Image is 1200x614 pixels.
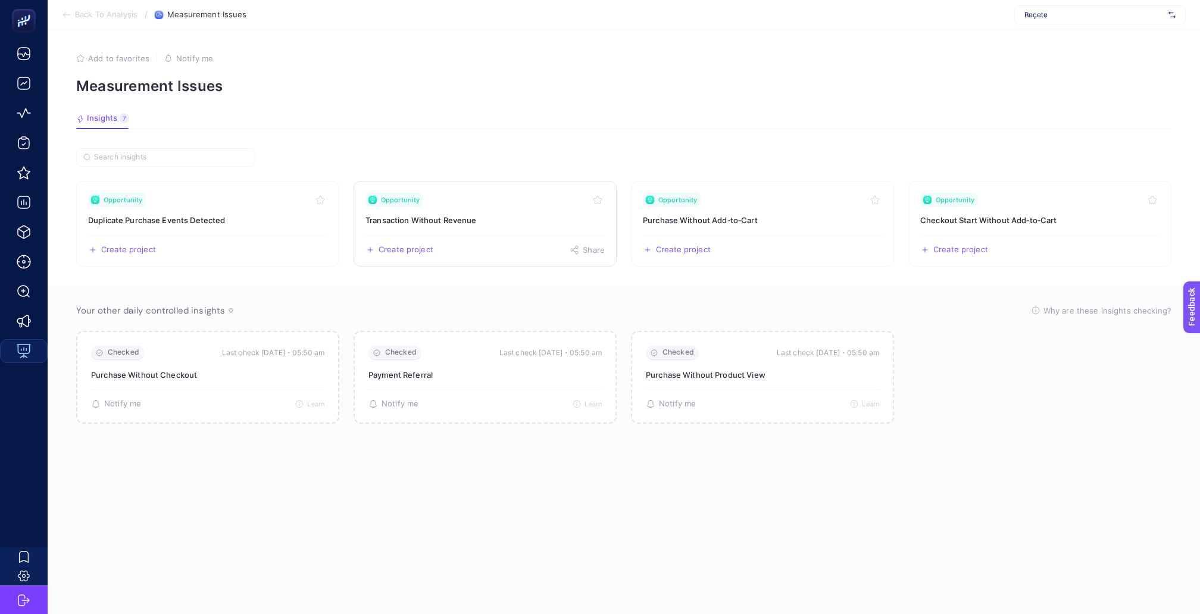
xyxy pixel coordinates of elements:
[7,4,45,13] span: Feedback
[222,347,324,359] time: Last check [DATE]・05:50 am
[295,400,324,408] button: Learn
[104,195,142,205] span: Opportunity
[101,245,156,255] span: Create project
[646,399,696,409] button: Notify me
[88,214,327,226] h3: Insight title
[659,399,696,409] span: Notify me
[646,369,879,380] p: Purchase Without Product View
[499,347,602,359] time: Last check [DATE]・05:50 am
[88,54,149,63] span: Add to favorites
[1024,10,1164,20] span: Reçete
[104,399,141,409] span: Notify me
[585,400,602,408] span: Learn
[313,193,327,207] button: Toggle favorite
[573,400,602,408] button: Learn
[379,245,433,255] span: Create project
[777,347,879,359] time: Last check [DATE]・05:50 am
[354,181,617,267] a: View insight titled
[631,181,894,267] a: View insight titled
[120,114,129,123] div: 7
[365,245,433,255] button: Create a new project based on this insight
[87,114,117,123] span: Insights
[76,331,1171,424] section: Passive Insight Packages
[583,245,605,255] span: Share
[76,305,225,317] span: Your other daily controlled insights
[108,348,139,357] span: Checked
[643,214,882,226] h3: Insight title
[656,245,711,255] span: Create project
[868,193,882,207] button: Toggle favorite
[91,399,141,409] button: Notify me
[94,153,248,162] input: Search
[368,369,602,380] p: Payment Referral
[368,399,418,409] button: Notify me
[91,369,324,380] p: Purchase Without Checkout
[167,10,246,20] span: Measurement Issues
[908,181,1171,267] a: View insight titled
[382,399,418,409] span: Notify me
[88,245,156,255] button: Create a new project based on this insight
[381,195,420,205] span: Opportunity
[862,400,879,408] span: Learn
[658,195,697,205] span: Opportunity
[590,193,605,207] button: Toggle favorite
[643,245,711,255] button: Create a new project based on this insight
[920,214,1160,226] h3: Insight title
[164,54,213,63] button: Notify me
[933,245,988,255] span: Create project
[76,77,1171,95] p: Measurement Issues
[76,54,149,63] button: Add to favorites
[385,348,417,357] span: Checked
[920,245,988,255] button: Create a new project based on this insight
[850,400,879,408] button: Learn
[76,181,1171,267] section: Insight Packages
[307,400,324,408] span: Learn
[145,10,148,19] span: /
[176,54,213,63] span: Notify me
[570,245,605,255] button: Share this insight
[1145,193,1160,207] button: Toggle favorite
[365,214,605,226] h3: Insight title
[76,181,339,267] a: View insight titled
[662,348,694,357] span: Checked
[936,195,974,205] span: Opportunity
[1043,305,1171,317] span: Why are these insights checking?
[1168,9,1176,21] img: svg%3e
[75,10,137,20] span: Back To Analysis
